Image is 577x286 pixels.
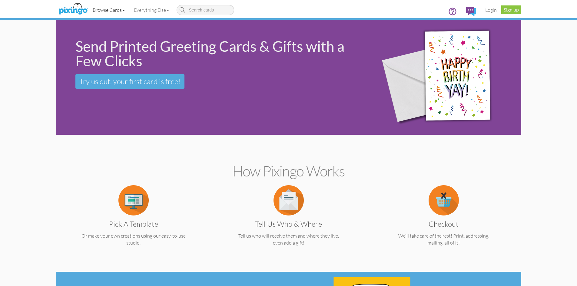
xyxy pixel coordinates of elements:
[177,5,234,15] input: Search cards
[223,197,354,246] a: Tell us Who & Where Tell us who will receive them and where they live, even add a gift!
[88,2,129,18] a: Browse Cards
[378,197,509,246] a: Checkout We'll take care of the rest! Print, addressing, mailing, all of it!
[227,220,350,228] h3: Tell us Who & Where
[129,2,174,18] a: Everything Else
[75,74,184,89] a: Try us out, your first card is free!
[371,11,517,143] img: 942c5090-71ba-4bfc-9a92-ca782dcda692.png
[481,2,501,18] a: Login
[72,220,195,228] h3: Pick a Template
[79,77,181,86] span: Try us out, your first card is free!
[383,220,505,228] h3: Checkout
[68,197,199,246] a: Pick a Template Or make your own creations using our easy-to-use studio.
[67,163,511,179] h2: How Pixingo works
[466,7,476,16] img: comments.svg
[118,185,149,215] img: item.alt
[57,2,89,17] img: pixingo logo
[378,232,509,246] p: We'll take care of the rest! Print, addressing, mailing, all of it!
[274,185,304,215] img: item.alt
[68,232,199,246] p: Or make your own creations using our easy-to-use studio.
[75,39,361,68] div: Send Printed Greeting Cards & Gifts with a Few Clicks
[429,185,459,215] img: item.alt
[501,5,521,14] a: Sign up
[223,232,354,246] p: Tell us who will receive them and where they live, even add a gift!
